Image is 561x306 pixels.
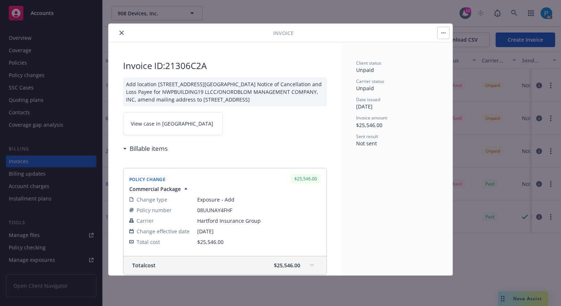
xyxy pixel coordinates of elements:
[131,120,213,127] span: View case in [GEOGRAPHIC_DATA]
[356,66,374,73] span: Unpaid
[356,103,373,110] span: [DATE]
[132,261,156,269] span: Total cost
[356,78,384,84] span: Carrier status
[117,28,126,37] button: close
[129,185,190,193] button: Commercial Package
[137,238,160,246] span: Total cost
[129,185,181,193] span: Commercial Package
[356,133,378,139] span: Sent result
[356,60,381,66] span: Client status
[274,261,300,269] span: $25,546.00
[197,227,321,235] span: [DATE]
[197,196,321,203] span: Exposure - Add
[137,227,190,235] span: Change effective date
[123,144,168,153] div: Billable items
[356,115,387,121] span: Invoice amount
[130,144,168,153] h3: Billable items
[356,85,374,92] span: Unpaid
[273,29,294,37] span: Invoice
[137,196,167,203] span: Change type
[356,96,380,103] span: Date issued
[123,60,327,72] h2: Invoice ID: 21306C2A
[137,217,154,225] span: Carrier
[197,206,321,214] span: 08UUNAY4FHF
[123,112,223,135] a: View case in [GEOGRAPHIC_DATA]
[356,140,377,147] span: Not sent
[197,238,224,245] span: $25,546.00
[197,217,321,225] span: Hartford Insurance Group
[137,206,172,214] span: Policy number
[356,122,382,129] span: $25,546.00
[123,256,327,275] div: Totalcost$25,546.00
[291,174,321,183] div: $25,546.00
[129,176,165,183] span: Policy Change
[123,77,327,106] div: Add location [STREET_ADDRESS][GEOGRAPHIC_DATA] Notice of Cancellation and Loss Payee for NWPBUILD...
